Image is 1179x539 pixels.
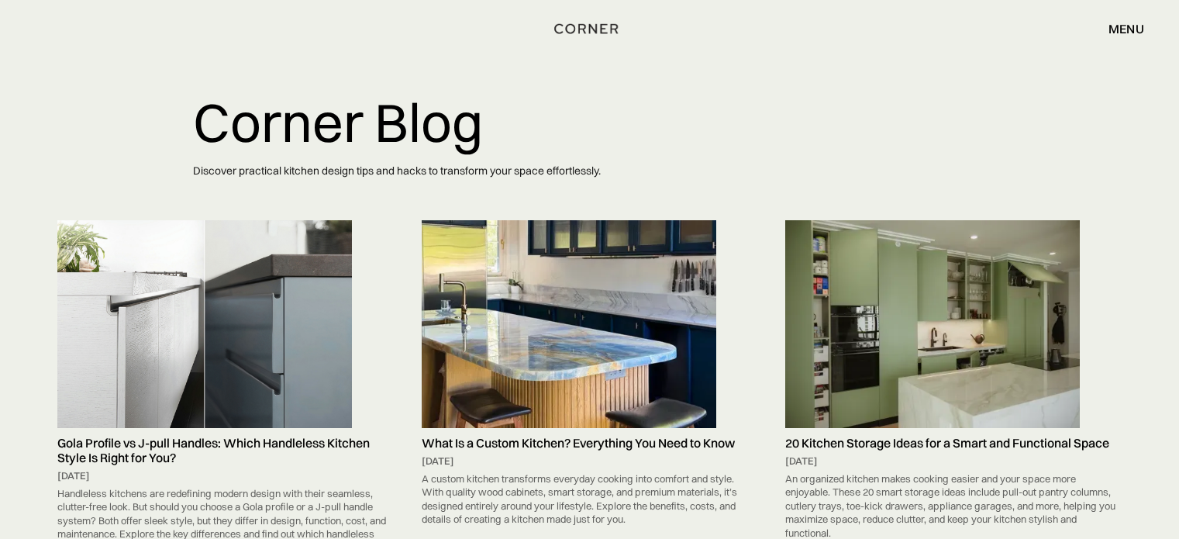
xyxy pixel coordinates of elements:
[1108,22,1144,35] div: menu
[785,454,1122,468] div: [DATE]
[422,436,758,451] h5: What Is a Custom Kitchen? Everything You Need to Know
[193,93,987,152] h1: Corner Blog
[1093,16,1144,42] div: menu
[193,152,987,190] p: Discover practical kitchen design tips and hacks to transform your space effortlessly.
[414,220,766,530] a: What Is a Custom Kitchen? Everything You Need to Know[DATE]A custom kitchen transforms everyday c...
[57,469,394,483] div: [DATE]
[422,468,758,530] div: A custom kitchen transforms everyday cooking into comfort and style. With quality wood cabinets, ...
[785,436,1122,451] h5: 20 Kitchen Storage Ideas for a Smart and Functional Space
[549,19,629,39] a: home
[57,436,394,465] h5: Gola Profile vs J-pull Handles: Which Handleless Kitchen Style Is Right for You?
[422,454,758,468] div: [DATE]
